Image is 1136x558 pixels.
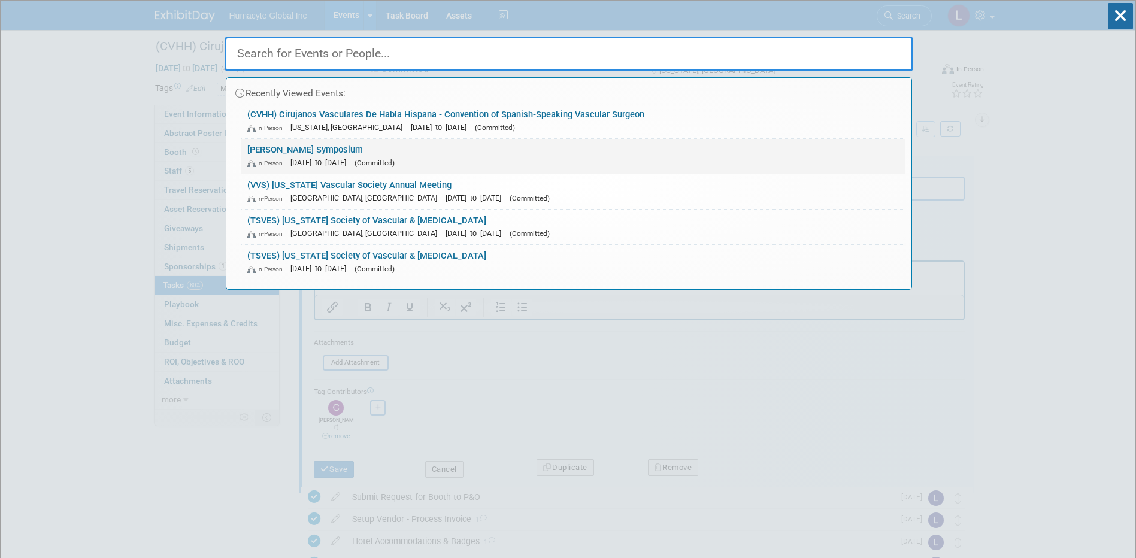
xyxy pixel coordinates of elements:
span: In-Person [247,265,288,273]
span: (Committed) [355,265,395,273]
span: (Committed) [510,194,550,202]
span: (Committed) [355,159,395,167]
span: (Committed) [510,229,550,238]
span: [GEOGRAPHIC_DATA], [GEOGRAPHIC_DATA] [290,193,443,202]
span: In-Person [247,159,288,167]
div: Recently Viewed Events: [232,78,905,104]
input: Search for Events or People... [225,37,913,71]
a: (TSVES) [US_STATE] Society of Vascular & [MEDICAL_DATA] In-Person [DATE] to [DATE] (Committed) [241,245,905,280]
span: In-Person [247,124,288,132]
a: [PERSON_NAME] Symposium In-Person [DATE] to [DATE] (Committed) [241,139,905,174]
span: [DATE] to [DATE] [446,193,507,202]
span: [GEOGRAPHIC_DATA], [GEOGRAPHIC_DATA] [290,229,443,238]
p: [PERSON_NAME] sent email to [PERSON_NAME] to send me flight so that I can secure his travel [7,5,642,16]
a: (VVS) [US_STATE] Vascular Society Annual Meeting In-Person [GEOGRAPHIC_DATA], [GEOGRAPHIC_DATA] [... [241,174,905,209]
span: [US_STATE], [GEOGRAPHIC_DATA] [290,123,408,132]
span: [DATE] to [DATE] [446,229,507,238]
a: (CVHH) Cirujanos Vasculares De Habla Hispana - Convention of Spanish-Speaking Vascular Surgeon In... [241,104,905,138]
span: [DATE] to [DATE] [411,123,472,132]
span: (Committed) [475,123,515,132]
span: [DATE] to [DATE] [290,264,352,273]
span: [DATE] to [DATE] [290,158,352,167]
a: (TSVES) [US_STATE] Society of Vascular & [MEDICAL_DATA] In-Person [GEOGRAPHIC_DATA], [GEOGRAPHIC_... [241,210,905,244]
body: Rich Text Area. Press ALT-0 for help. [7,5,643,16]
span: In-Person [247,195,288,202]
span: In-Person [247,230,288,238]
